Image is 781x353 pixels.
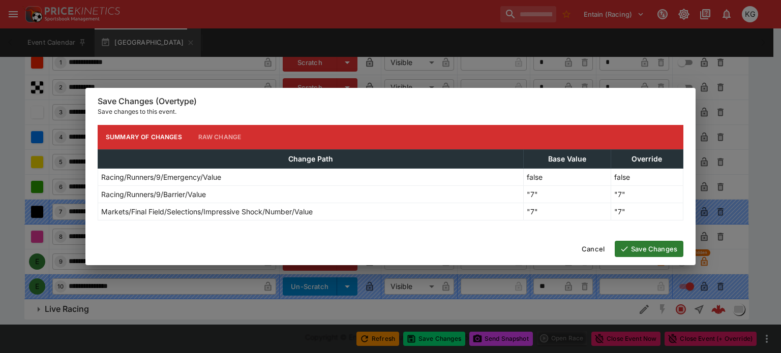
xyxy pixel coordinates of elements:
[611,149,683,168] th: Override
[611,168,683,185] td: false
[98,107,683,117] p: Save changes to this event.
[101,189,206,200] p: Racing/Runners/9/Barrier/Value
[523,168,611,185] td: false
[98,125,190,149] button: Summary of Changes
[101,206,313,217] p: Markets/Final Field/Selections/Impressive Shock/Number/Value
[523,203,611,220] td: "7"
[615,241,683,257] button: Save Changes
[98,96,683,107] h6: Save Changes (Overtype)
[523,149,611,168] th: Base Value
[190,125,250,149] button: Raw Change
[576,241,611,257] button: Cancel
[611,185,683,203] td: "7"
[101,172,221,182] p: Racing/Runners/9/Emergency/Value
[98,149,524,168] th: Change Path
[611,203,683,220] td: "7"
[523,185,611,203] td: "7"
